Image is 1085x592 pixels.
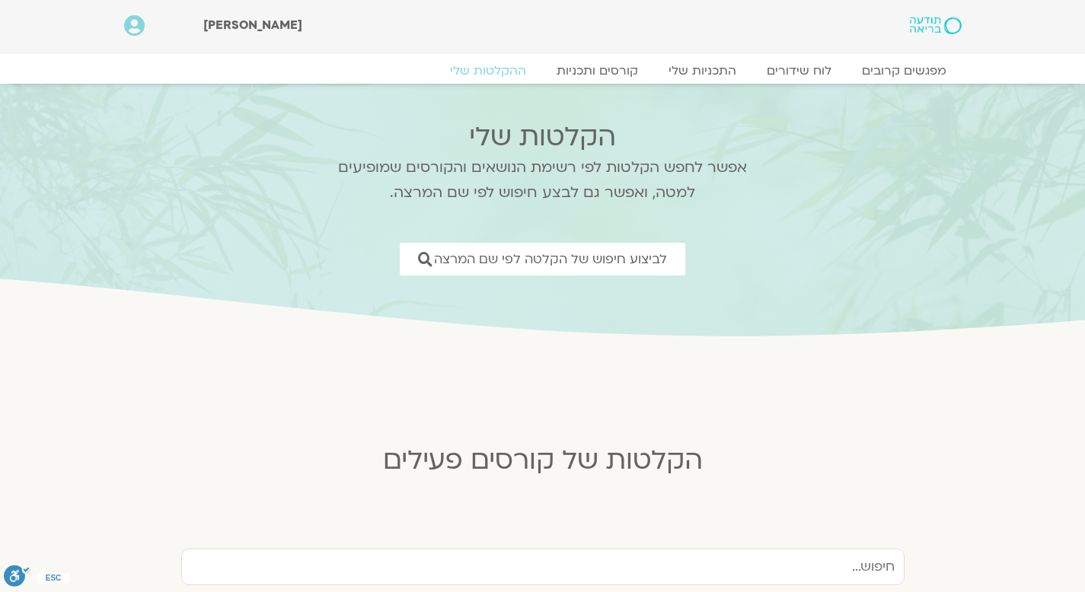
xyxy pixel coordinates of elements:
[318,122,767,152] h2: הקלטות שלי
[203,17,302,33] span: [PERSON_NAME]
[318,155,767,205] p: אפשר לחפש הקלטות לפי רשימת הנושאים והקורסים שמופיעים למטה, ואפשר גם לבצע חיפוש לפי שם המרצה.
[181,549,905,585] input: חיפוש...
[124,63,962,78] nav: Menu
[170,445,916,476] h2: הקלטות של קורסים פעילים
[435,63,541,78] a: ההקלטות שלי
[847,63,962,78] a: מפגשים קרובים
[434,252,667,266] span: לביצוע חיפוש של הקלטה לפי שם המרצה
[400,243,685,275] a: לביצוע חיפוש של הקלטה לפי שם המרצה
[653,63,752,78] a: התכניות שלי
[752,63,847,78] a: לוח שידורים
[541,63,653,78] a: קורסים ותכניות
